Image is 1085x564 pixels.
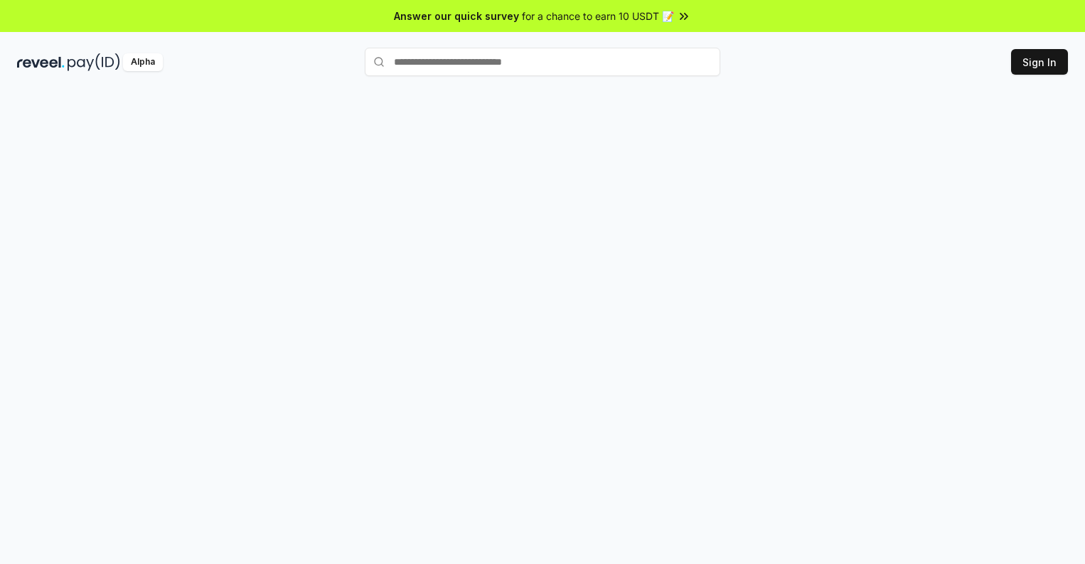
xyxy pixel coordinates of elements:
[522,9,674,23] span: for a chance to earn 10 USDT 📝
[394,9,519,23] span: Answer our quick survey
[1011,49,1068,75] button: Sign In
[17,53,65,71] img: reveel_dark
[123,53,163,71] div: Alpha
[68,53,120,71] img: pay_id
